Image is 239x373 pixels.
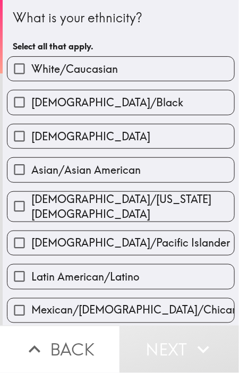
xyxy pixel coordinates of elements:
button: [DEMOGRAPHIC_DATA]/Pacific Islander [7,231,234,255]
button: Next [119,326,239,373]
button: White/Caucasian [7,57,234,81]
button: Mexican/[DEMOGRAPHIC_DATA]/Chicano [7,299,234,323]
button: [DEMOGRAPHIC_DATA] [7,124,234,148]
h6: Select all that apply. [13,40,229,52]
span: Latin American/Latino [31,269,139,284]
button: Latin American/Latino [7,265,234,289]
button: [DEMOGRAPHIC_DATA]/[US_STATE][DEMOGRAPHIC_DATA] [7,192,234,222]
span: [DEMOGRAPHIC_DATA] [31,129,150,144]
span: Asian/Asian American [31,163,141,177]
span: [DEMOGRAPHIC_DATA]/[US_STATE][DEMOGRAPHIC_DATA] [31,192,234,222]
div: What is your ethnicity? [13,9,229,27]
span: White/Caucasian [31,62,118,77]
button: Asian/Asian American [7,158,234,182]
button: [DEMOGRAPHIC_DATA]/Black [7,90,234,114]
span: [DEMOGRAPHIC_DATA]/Pacific Islander [31,235,230,250]
span: [DEMOGRAPHIC_DATA]/Black [31,95,183,110]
